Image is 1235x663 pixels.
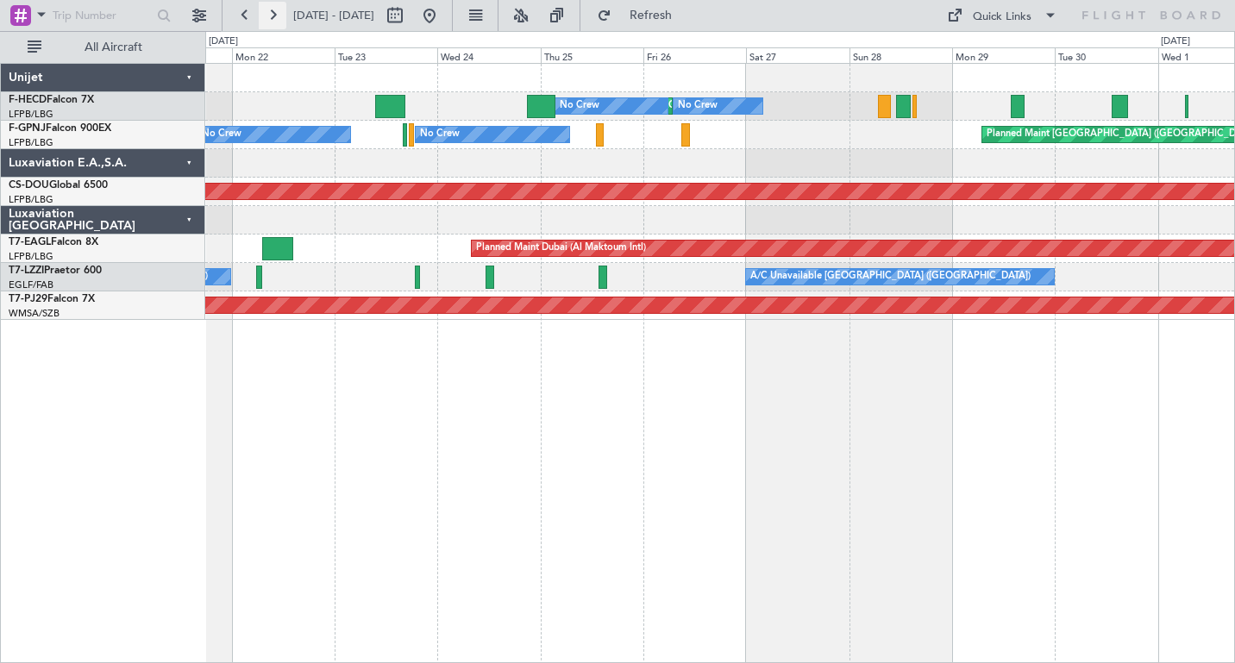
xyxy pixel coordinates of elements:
div: No Crew [560,93,599,119]
div: [DATE] [209,34,238,49]
a: EGLF/FAB [9,278,53,291]
input: Trip Number [53,3,152,28]
div: Mon 29 [952,47,1055,63]
span: Refresh [615,9,687,22]
div: [DATE] [1161,34,1190,49]
span: T7-LZZI [9,266,44,276]
a: LFPB/LBG [9,193,53,206]
button: All Aircraft [19,34,187,61]
div: Sun 28 [849,47,952,63]
span: CS-DOU [9,180,49,191]
div: No Crew [678,93,718,119]
span: T7-EAGL [9,237,51,247]
div: Quick Links [973,9,1031,26]
a: F-HECDFalcon 7X [9,95,94,105]
a: T7-PJ29Falcon 7X [9,294,95,304]
div: Tue 30 [1055,47,1157,63]
a: F-GPNJFalcon 900EX [9,123,111,134]
span: T7-PJ29 [9,294,47,304]
button: Quick Links [938,2,1066,29]
div: Tue 23 [335,47,437,63]
div: Fri 26 [643,47,746,63]
button: Refresh [589,2,693,29]
span: [DATE] - [DATE] [293,8,374,23]
span: F-GPNJ [9,123,46,134]
div: No Crew [420,122,460,147]
div: Sat 27 [746,47,849,63]
span: F-HECD [9,95,47,105]
div: Wed 24 [437,47,540,63]
div: Planned Maint Dubai (Al Maktoum Intl) [476,235,646,261]
a: T7-LZZIPraetor 600 [9,266,102,276]
div: Thu 25 [541,47,643,63]
div: No Crew [202,122,241,147]
span: All Aircraft [45,41,182,53]
a: T7-EAGLFalcon 8X [9,237,98,247]
a: LFPB/LBG [9,136,53,149]
a: CS-DOUGlobal 6500 [9,180,108,191]
a: LFPB/LBG [9,108,53,121]
a: WMSA/SZB [9,307,60,320]
div: Mon 22 [232,47,335,63]
div: A/C Unavailable [GEOGRAPHIC_DATA] ([GEOGRAPHIC_DATA]) [750,264,1031,290]
a: LFPB/LBG [9,250,53,263]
